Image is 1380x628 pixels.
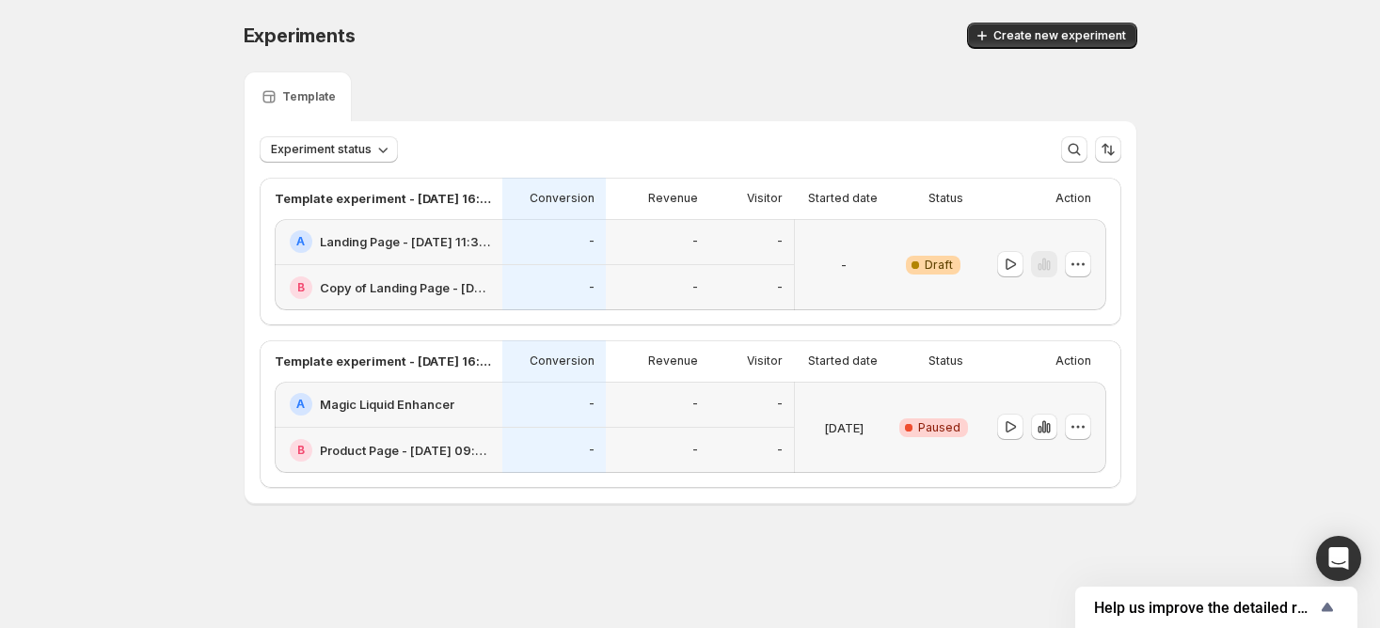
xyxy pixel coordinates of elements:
p: - [777,280,783,295]
h2: Product Page - [DATE] 09:25:06 [320,441,491,460]
p: Status [928,191,963,206]
button: Sort the results [1095,136,1121,163]
p: - [692,397,698,412]
div: Open Intercom Messenger [1316,536,1361,581]
p: Revenue [648,191,698,206]
button: Create new experiment [967,23,1137,49]
p: Action [1055,353,1091,369]
p: Conversion [530,191,595,206]
p: Template experiment - [DATE] 16:21:27 [275,352,491,370]
h2: Magic Liquid Enhancer [320,395,454,414]
p: - [589,280,595,295]
p: Visitor [747,191,783,206]
span: Create new experiment [993,28,1126,43]
span: Help us improve the detailed report for A/B campaigns [1094,599,1316,617]
span: Experiment status [271,142,372,157]
p: Visitor [747,353,783,369]
p: Template [282,89,336,104]
p: Conversion [530,353,595,369]
h2: Landing Page - [DATE] 11:32:43 [320,232,491,251]
h2: B [297,443,305,458]
p: - [777,397,783,412]
p: - [841,256,847,275]
p: - [589,443,595,458]
p: Started date [808,353,878,369]
h2: Copy of Landing Page - [DATE] 11:32:43 [320,278,491,297]
button: Experiment status [260,136,398,163]
p: Started date [808,191,878,206]
p: Revenue [648,353,698,369]
p: Template experiment - [DATE] 16:52:55 [275,189,491,208]
span: Draft [925,258,953,273]
span: Paused [918,420,960,435]
p: - [777,234,783,249]
p: [DATE] [824,418,864,437]
p: - [777,443,783,458]
span: Experiments [244,24,356,47]
button: Show survey - Help us improve the detailed report for A/B campaigns [1094,596,1339,619]
p: - [589,397,595,412]
p: - [692,280,698,295]
p: - [589,234,595,249]
h2: B [297,280,305,295]
p: - [692,443,698,458]
h2: A [296,234,305,249]
p: Status [928,353,963,369]
p: Action [1055,191,1091,206]
h2: A [296,397,305,412]
p: - [692,234,698,249]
